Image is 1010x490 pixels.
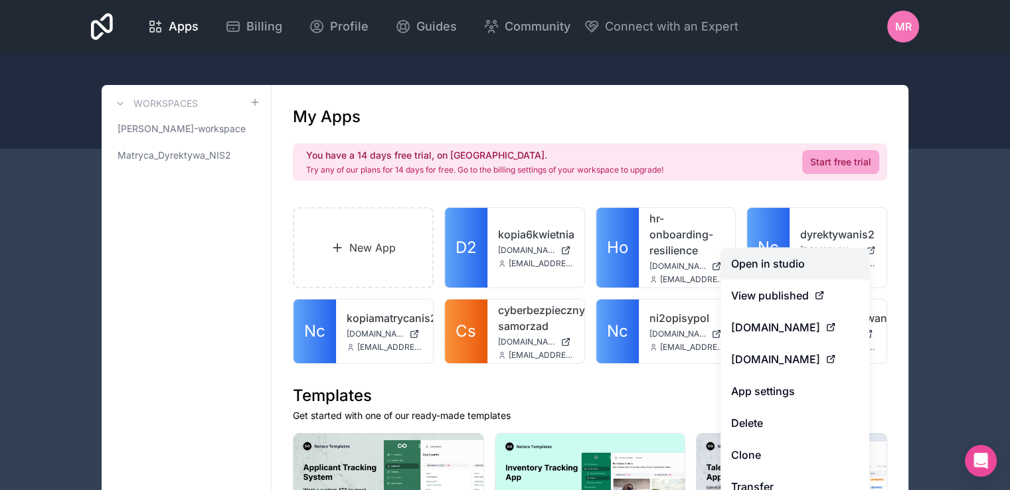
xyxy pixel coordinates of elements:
a: [DOMAIN_NAME] [498,245,574,256]
a: Ho [596,208,639,287]
a: Apps [137,12,209,41]
a: Community [473,12,581,41]
a: [DOMAIN_NAME] [800,245,876,256]
span: Ho [607,237,628,258]
h1: My Apps [293,106,361,127]
a: [DOMAIN_NAME] [649,329,725,339]
a: Cs [445,299,487,363]
span: [DOMAIN_NAME] [731,319,820,335]
span: [EMAIL_ADDRESS][DOMAIN_NAME] [509,258,574,269]
h2: You have a 14 days free trial, on [GEOGRAPHIC_DATA]. [306,149,663,162]
a: Workspaces [112,96,198,112]
p: Get started with one of our ready-made templates [293,409,887,422]
span: [DOMAIN_NAME] [347,329,404,339]
a: kopiadyrektywanis2 [800,310,876,326]
p: Try any of our plans for 14 days for free. Go to the billing settings of your workspace to upgrade! [306,165,663,175]
span: [DOMAIN_NAME] [498,337,555,347]
span: [EMAIL_ADDRESS][DOMAIN_NAME] [357,342,422,353]
span: Cs [456,321,476,342]
a: dyrektywanis2 [800,226,876,242]
span: Nc [758,237,779,258]
button: Connect with an Expert [584,17,738,36]
h3: Workspaces [133,97,198,110]
span: Profile [330,17,369,36]
span: [DOMAIN_NAME] [731,351,820,367]
span: Connect with an Expert [605,17,738,36]
span: [PERSON_NAME]-workspace [118,122,246,135]
span: Nc [304,321,325,342]
a: cyberbezpieczny-samorzad [498,302,574,334]
span: Billing [246,17,282,36]
a: App settings [720,375,869,407]
a: Guides [384,12,467,41]
span: Community [505,17,570,36]
span: [EMAIL_ADDRESS][DOMAIN_NAME] [660,342,725,353]
span: Guides [416,17,457,36]
span: [EMAIL_ADDRESS][DOMAIN_NAME] [509,350,574,361]
span: D2 [456,237,477,258]
a: [DOMAIN_NAME] [498,337,574,347]
a: ni2opisypol [649,310,725,326]
a: [DOMAIN_NAME] [347,329,422,339]
a: kopiamatrycanis2 [347,310,422,326]
a: Clone [720,439,869,471]
a: Nc [596,299,639,363]
a: Open in studio [720,248,869,280]
span: [DOMAIN_NAME] [649,329,707,339]
a: View published [720,280,869,311]
a: [PERSON_NAME]-workspace [112,117,260,141]
span: [DOMAIN_NAME] [498,245,555,256]
div: Open Intercom Messenger [965,445,997,477]
button: Delete [720,407,869,439]
a: [DOMAIN_NAME] [720,343,869,375]
a: [DOMAIN_NAME] [649,261,725,272]
a: Start free trial [802,150,879,174]
span: MR [895,19,912,35]
a: [DOMAIN_NAME] [720,311,869,343]
span: View published [731,287,809,303]
a: hr-onboarding-resilience [649,210,725,258]
a: D2 [445,208,487,287]
a: New App [293,207,434,288]
a: Billing [214,12,293,41]
a: Nc [294,299,336,363]
h1: Templates [293,385,887,406]
a: Profile [298,12,379,41]
span: Apps [169,17,199,36]
span: [EMAIL_ADDRESS][DOMAIN_NAME] [660,274,725,285]
a: Matryca_Dyrektywa_NIS2 [112,143,260,167]
a: Nc [747,208,790,287]
span: Nc [607,321,628,342]
span: Matryca_Dyrektywa_NIS2 [118,149,231,162]
span: [DOMAIN_NAME] [800,245,861,256]
span: [DOMAIN_NAME] [649,261,707,272]
a: kopia6kwietnia [498,226,574,242]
